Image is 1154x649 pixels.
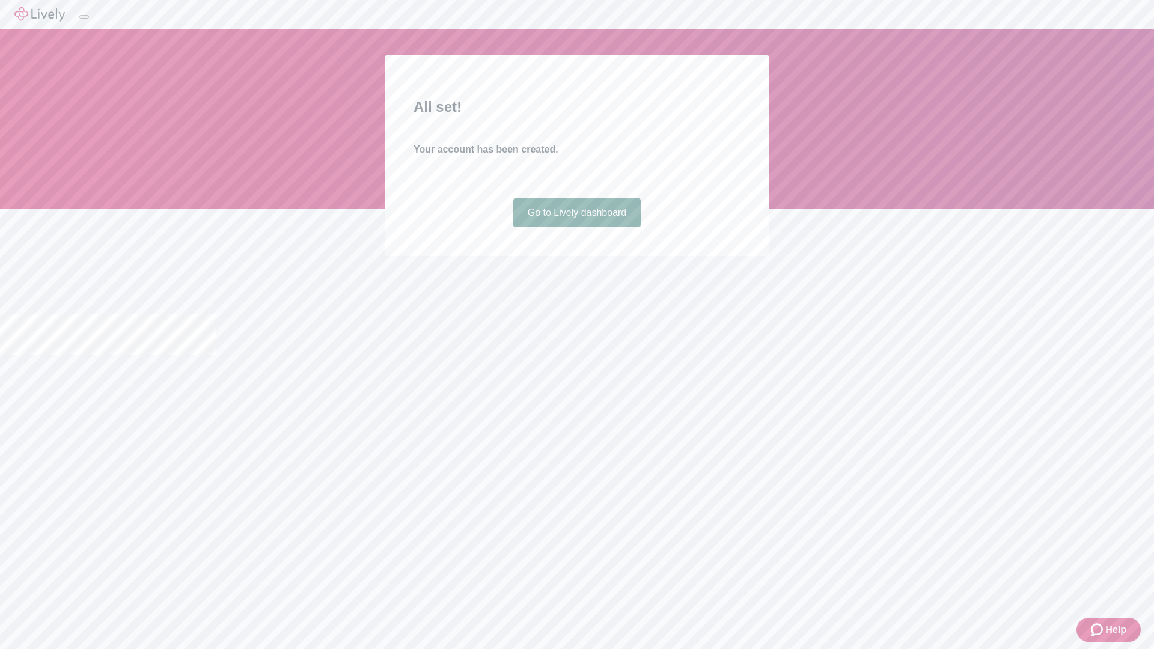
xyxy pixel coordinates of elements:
[79,15,89,19] button: Log out
[1091,623,1105,637] svg: Zendesk support icon
[1105,623,1126,637] span: Help
[513,198,641,227] a: Go to Lively dashboard
[1076,618,1141,642] button: Zendesk support iconHelp
[414,96,740,118] h2: All set!
[14,7,65,22] img: Lively
[414,142,740,157] h4: Your account has been created.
